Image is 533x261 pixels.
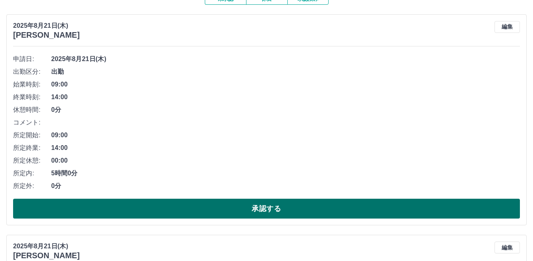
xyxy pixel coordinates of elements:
button: 承認する [13,199,520,219]
span: 申請日: [13,54,51,64]
span: 所定終業: [13,143,51,153]
span: 2025年8月21日(木) [51,54,520,64]
p: 2025年8月21日(木) [13,242,80,251]
span: 0分 [51,105,520,115]
span: 所定休憩: [13,156,51,165]
span: 所定外: [13,181,51,191]
span: 出勤区分: [13,67,51,77]
span: 00:00 [51,156,520,165]
span: 5時間0分 [51,169,520,178]
h3: [PERSON_NAME] [13,31,80,40]
span: 所定開始: [13,130,51,140]
span: 所定内: [13,169,51,178]
button: 編集 [495,21,520,33]
button: 編集 [495,242,520,253]
span: 出勤 [51,67,520,77]
p: 2025年8月21日(木) [13,21,80,31]
span: 14:00 [51,143,520,153]
span: コメント: [13,118,51,127]
span: 09:00 [51,130,520,140]
span: 0分 [51,181,520,191]
span: 終業時刻: [13,92,51,102]
span: 始業時刻: [13,80,51,89]
span: 09:00 [51,80,520,89]
span: 14:00 [51,92,520,102]
h3: [PERSON_NAME] [13,251,80,260]
span: 休憩時間: [13,105,51,115]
